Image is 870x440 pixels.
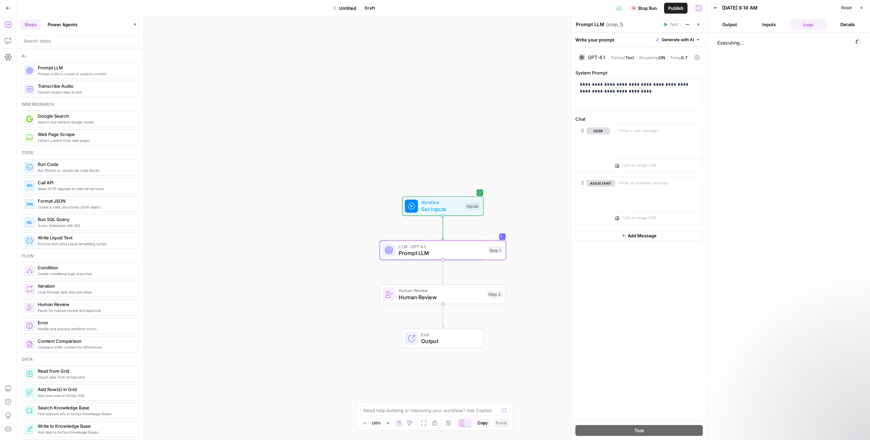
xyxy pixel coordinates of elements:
button: Generate with AI [653,35,703,44]
button: Reset [838,3,855,12]
button: Inputs [751,19,787,30]
span: Workflow [421,199,462,206]
input: Search steps [23,37,136,44]
label: System Prompt [575,69,703,76]
span: Write Liquid Text [38,234,132,241]
span: Loop through data sets and steps [38,289,132,295]
span: | [634,54,639,61]
span: Run Python or JavaScript code blocks [38,168,132,173]
div: Code [22,150,138,156]
span: Web Page Scrape [38,131,132,138]
span: Test [634,427,644,434]
span: Untitled [339,5,356,12]
div: Data [22,356,138,362]
span: Create a valid, structured JSON object [38,204,132,210]
div: WorkflowSet InputsInputs [380,196,506,216]
span: Human Review [38,301,132,308]
span: Human Review [399,293,484,301]
div: EndOutput [380,328,506,348]
button: Stop Run [627,3,661,14]
button: Test [660,20,681,29]
button: Paste [493,419,510,427]
span: Format JSON [38,198,132,204]
span: Search and retrieve Google results [38,119,132,125]
span: Search Knowledge Base [38,404,132,411]
button: Untitled [329,3,360,14]
button: Add Message [575,231,703,241]
span: Draft [365,5,375,11]
span: Prompt LLM [399,249,484,257]
div: LLM · GPT-4.1Prompt LLMStep 1Test [380,240,506,260]
span: Content Comparison [38,338,132,344]
span: Import data from AirOps Grid [38,374,132,380]
div: Write your prompt [571,33,707,47]
span: Write to Knowledge Base [38,423,132,429]
span: Convert audio/video to text [38,89,132,95]
span: | [608,54,611,61]
div: Flow [22,253,138,259]
span: Human Review [399,287,484,294]
span: Test [669,21,678,28]
span: Set Inputs [421,205,462,213]
span: Prompt LLM [38,64,132,71]
button: Output [711,19,748,30]
span: Temp [670,55,681,60]
span: Google Search [38,113,132,119]
span: Create conditional logic branches [38,271,132,276]
button: Logs [790,19,827,30]
span: Streaming [639,55,659,60]
span: Pause for manual review and approval [38,308,132,313]
span: Add Row(s) in Grid [38,386,132,393]
button: Publish [664,3,688,14]
span: Add Message [628,232,657,239]
span: Reset [841,5,852,11]
span: 120% [371,420,381,426]
span: Paste [496,420,507,426]
span: Handle and process workflow errors [38,326,132,332]
button: Test [575,425,703,436]
div: GPT-4.1 [588,55,605,60]
div: assistant [576,177,610,225]
div: Inputs [465,202,480,210]
span: Generate with AI [662,37,694,43]
span: Call API [38,179,132,186]
span: End [421,332,476,338]
span: Prompt LLMs to create or analyze content [38,71,132,77]
span: Stop Run [638,5,657,12]
label: Chat [575,116,703,122]
span: Executing... [715,37,863,48]
div: user [576,125,610,172]
span: Iteration [38,283,132,289]
span: LLM · GPT-4.1 [399,243,484,250]
span: Text [625,55,634,60]
g: Edge from start to step_1 [441,216,444,240]
span: Condition [38,264,132,271]
span: Query databases with SQL [38,223,132,228]
span: Copy [477,420,488,426]
span: Add new rows to AirOps Grid [38,393,132,398]
span: Process text using Liquid templating syntax [38,241,132,247]
span: ( step_1 ) [606,21,623,28]
span: Run Code [38,161,132,168]
span: Transcribe Audio [38,83,132,89]
span: Format [611,55,625,60]
span: | [665,54,670,61]
div: Human ReviewHuman ReviewStep 2 [380,285,506,304]
span: Publish [668,5,683,12]
button: user [587,128,610,134]
div: Step 2 [487,291,503,298]
img: vrinnnclop0vshvmafd7ip1g7ohf [26,341,33,348]
span: ON [659,55,665,60]
button: assistant [587,180,615,187]
span: Compare HTML content for differences [38,344,132,350]
button: Steps [20,19,41,30]
div: Ai [22,53,138,59]
textarea: Prompt LLM [576,21,604,28]
span: Add data to AirOps Knowledge Bases [38,429,132,435]
button: Details [829,19,866,30]
span: Run SQL Query [38,216,132,223]
span: Make HTTP requests to external services [38,186,132,191]
span: Find relevant info in AirOps Knowledge Bases [38,411,132,417]
button: Power Agents [43,19,82,30]
g: Edge from step_2 to end [441,304,444,328]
